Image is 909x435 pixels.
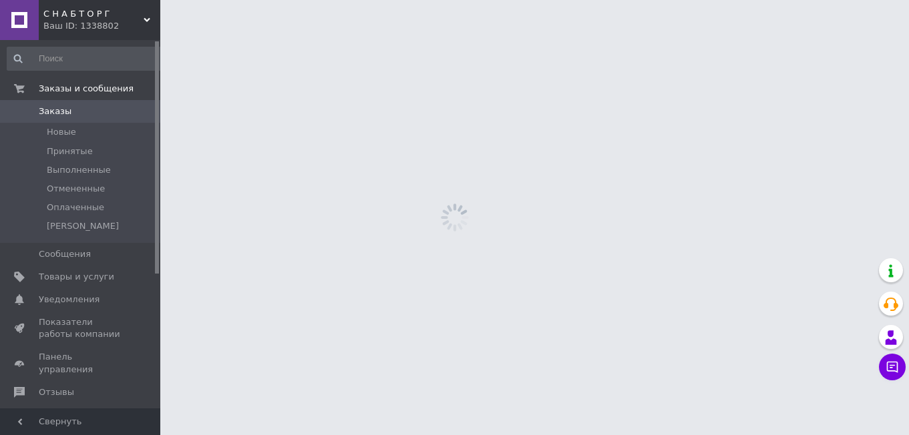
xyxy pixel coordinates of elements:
span: [PERSON_NAME] [47,220,119,232]
span: Выполненные [47,164,111,176]
span: Уведомления [39,294,100,306]
span: Заказы [39,105,71,117]
span: Отзывы [39,386,74,398]
span: Показатели работы компании [39,316,124,340]
button: Чат с покупателем [879,354,906,380]
span: Принятые [47,145,93,157]
span: Сообщения [39,248,91,260]
span: С Н А Б Т О Р Г [43,8,144,20]
span: Товары и услуги [39,271,114,283]
span: Отмененные [47,183,105,195]
span: Оплаченные [47,201,104,213]
span: Новые [47,126,76,138]
div: Ваш ID: 1338802 [43,20,160,32]
input: Поиск [7,47,164,71]
span: Заказы и сообщения [39,83,134,95]
span: Панель управления [39,351,124,375]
